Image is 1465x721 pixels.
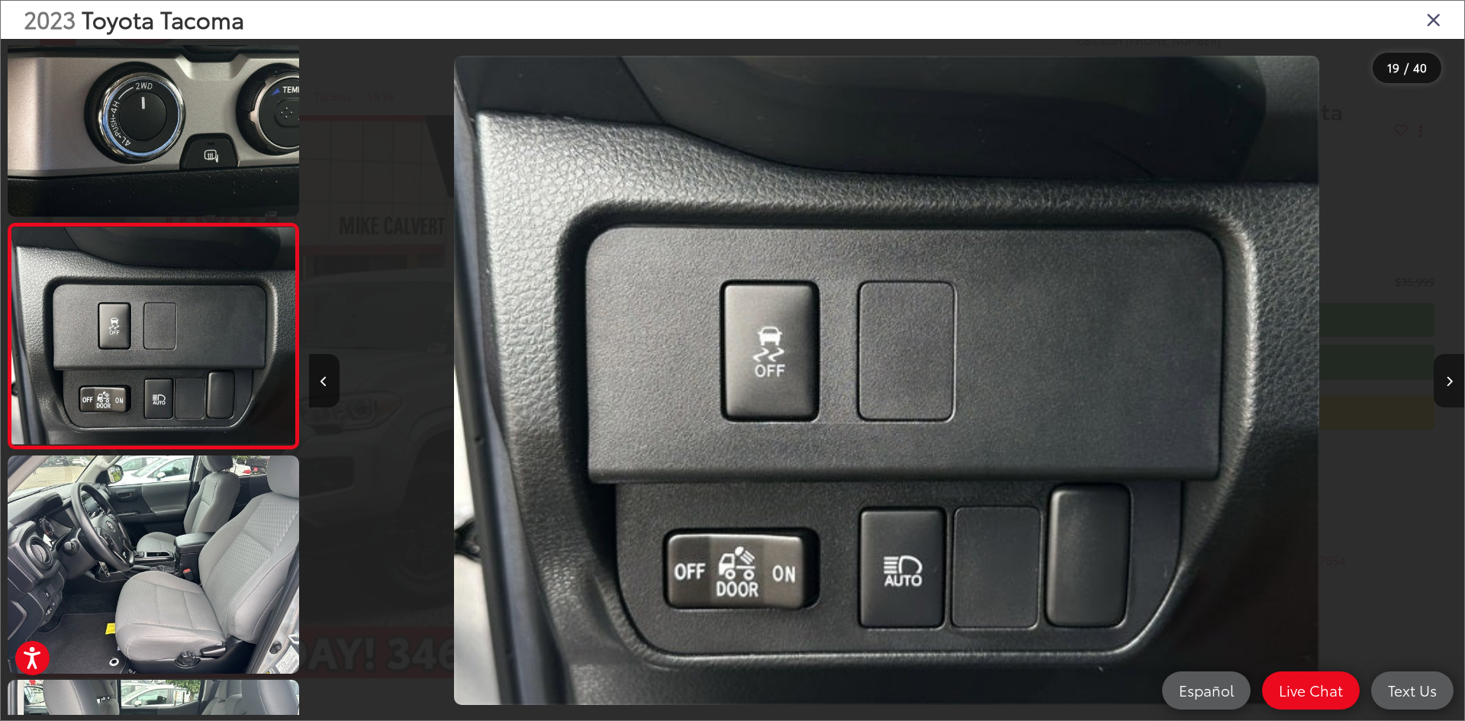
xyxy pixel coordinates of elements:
[1262,671,1360,710] a: Live Chat
[1413,59,1427,76] span: 40
[5,453,301,676] img: 2023 Toyota Tacoma SR V6
[1380,681,1444,700] span: Text Us
[1271,681,1351,700] span: Live Chat
[1171,681,1241,700] span: Español
[309,56,1464,705] div: 2023 Toyota Tacoma SR V6 18
[454,56,1319,705] img: 2023 Toyota Tacoma SR V6
[1402,63,1410,73] span: /
[1162,671,1251,710] a: Español
[1434,354,1464,407] button: Next image
[1387,59,1399,76] span: 19
[8,227,298,444] img: 2023 Toyota Tacoma SR V6
[24,2,76,35] span: 2023
[1371,671,1454,710] a: Text Us
[82,2,244,35] span: Toyota Tacoma
[1426,9,1441,29] i: Close gallery
[309,354,340,407] button: Previous image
